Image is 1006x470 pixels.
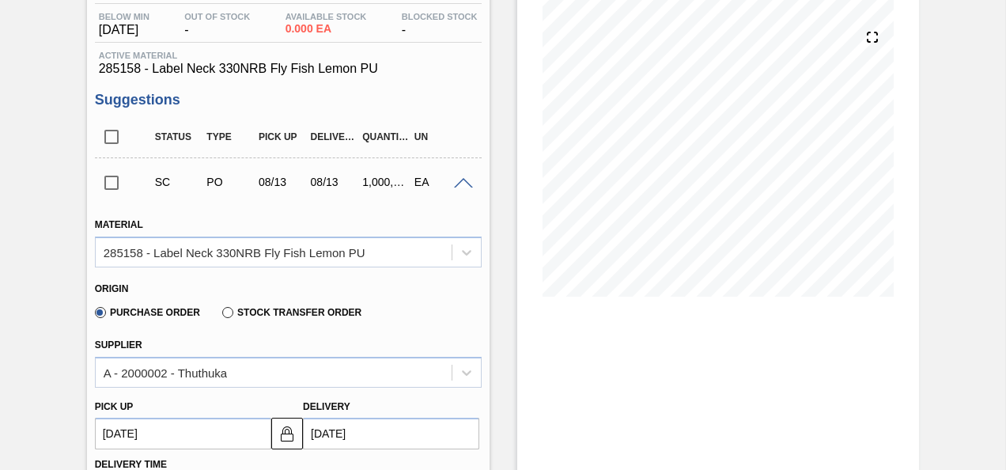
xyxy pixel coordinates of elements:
[104,366,228,379] div: A - 2000002 - Thuthuka
[95,401,134,412] label: Pick up
[95,307,200,318] label: Purchase Order
[151,131,206,142] div: Status
[255,176,310,188] div: 08/13/2025
[307,131,362,142] div: Delivery
[99,51,478,60] span: Active Material
[286,23,367,35] span: 0.000 EA
[151,176,206,188] div: Suggestion Created
[99,23,149,37] span: [DATE]
[95,418,271,449] input: mm/dd/yyyy
[402,12,478,21] span: Blocked Stock
[278,424,297,443] img: locked
[398,12,482,37] div: -
[184,12,250,21] span: Out Of Stock
[286,12,367,21] span: Available Stock
[95,92,482,108] h3: Suggestions
[255,131,310,142] div: Pick up
[99,12,149,21] span: Below Min
[95,339,142,351] label: Supplier
[271,418,303,449] button: locked
[358,131,414,142] div: Quantity
[104,245,365,259] div: 285158 - Label Neck 330NRB Fly Fish Lemon PU
[410,131,466,142] div: UN
[180,12,254,37] div: -
[410,176,466,188] div: EA
[303,401,350,412] label: Delivery
[222,307,361,318] label: Stock Transfer Order
[202,131,258,142] div: Type
[307,176,362,188] div: 08/13/2025
[95,283,129,294] label: Origin
[303,418,479,449] input: mm/dd/yyyy
[202,176,258,188] div: Purchase order
[358,176,414,188] div: 1,000,000.000
[99,62,478,76] span: 285158 - Label Neck 330NRB Fly Fish Lemon PU
[95,219,143,230] label: Material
